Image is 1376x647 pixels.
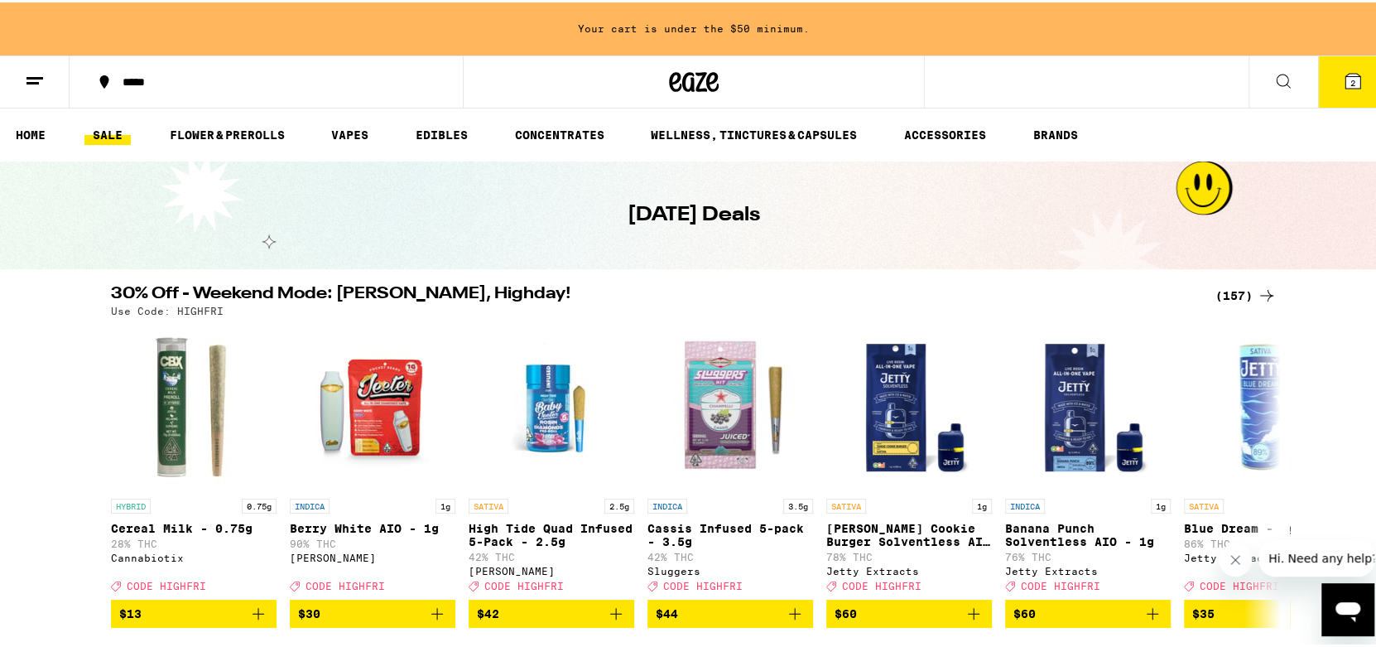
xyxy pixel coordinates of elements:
[663,578,743,589] span: CODE HIGHFRI
[1005,563,1171,574] div: Jetty Extracts
[119,605,142,618] span: $13
[484,578,564,589] span: CODE HIGHFRI
[469,549,634,560] p: 42% THC
[1005,322,1171,488] img: Jetty Extracts - Banana Punch Solventless AIO - 1g
[1219,541,1252,574] iframe: Close message
[972,496,992,511] p: 1g
[1184,536,1350,547] p: 86% THC
[290,322,455,488] img: Jeeter - Berry White AIO - 1g
[1184,496,1224,511] p: SATIVA
[1025,123,1086,142] a: BRANDS
[656,605,678,618] span: $44
[1184,322,1350,597] a: Open page for Blue Dream - 1g from Jetty Extracts
[161,123,293,142] a: FLOWER & PREROLLS
[323,123,377,142] a: VAPES
[306,578,385,589] span: CODE HIGHFRI
[10,12,119,25] span: Hi. Need any help?
[1005,597,1171,625] button: Add to bag
[1321,581,1374,634] iframe: Button to launch messaging window
[826,549,992,560] p: 78% THC
[783,496,813,511] p: 3.5g
[647,519,813,546] p: Cassis Infused 5-pack - 3.5g
[477,605,499,618] span: $42
[1184,597,1350,625] button: Add to bag
[469,322,634,597] a: Open page for High Tide Quad Infused 5-Pack - 2.5g from Jeeter
[1184,322,1350,488] img: Jetty Extracts - Blue Dream - 1g
[111,519,277,533] p: Cereal Milk - 0.75g
[647,496,687,511] p: INDICA
[628,199,760,227] h1: [DATE] Deals
[84,123,131,142] a: SALE
[647,563,813,574] div: Sluggers
[1184,550,1350,561] div: Jetty Extracts
[407,123,476,142] a: EDIBLES
[826,519,992,546] p: [PERSON_NAME] Cookie Burger Solventless AIO - 1g
[896,123,994,142] a: ACCESSORIES
[1005,549,1171,560] p: 76% THC
[826,322,992,488] img: Jetty Extracts - Tangie Cookie Burger Solventless AIO - 1g
[111,322,277,597] a: Open page for Cereal Milk - 0.75g from Cannabiotix
[111,303,224,314] p: Use Code: HIGHFRI
[290,536,455,547] p: 90% THC
[604,496,634,511] p: 2.5g
[842,578,921,589] span: CODE HIGHFRI
[242,496,277,511] p: 0.75g
[1200,578,1279,589] span: CODE HIGHFRI
[647,322,813,597] a: Open page for Cassis Infused 5-pack - 3.5g from Sluggers
[1005,496,1045,511] p: INDICA
[298,605,320,618] span: $30
[127,578,206,589] span: CODE HIGHFRI
[290,322,455,597] a: Open page for Berry White AIO - 1g from Jeeter
[111,536,277,547] p: 28% THC
[435,496,455,511] p: 1g
[826,563,992,574] div: Jetty Extracts
[1151,496,1171,511] p: 1g
[1258,538,1374,574] iframe: Message from company
[469,563,634,574] div: [PERSON_NAME]
[7,123,54,142] a: HOME
[507,123,613,142] a: CONCENTRATES
[111,322,277,488] img: Cannabiotix - Cereal Milk - 0.75g
[1021,578,1100,589] span: CODE HIGHFRI
[1192,605,1215,618] span: $35
[647,549,813,560] p: 42% THC
[469,597,634,625] button: Add to bag
[290,496,330,511] p: INDICA
[111,550,277,561] div: Cannabiotix
[826,322,992,597] a: Open page for Tangie Cookie Burger Solventless AIO - 1g from Jetty Extracts
[469,519,634,546] p: High Tide Quad Infused 5-Pack - 2.5g
[642,123,865,142] a: WELLNESS, TINCTURES & CAPSULES
[647,597,813,625] button: Add to bag
[111,597,277,625] button: Add to bag
[469,322,634,488] img: Jeeter - High Tide Quad Infused 5-Pack - 2.5g
[290,597,455,625] button: Add to bag
[1184,519,1350,533] p: Blue Dream - 1g
[1005,519,1171,546] p: Banana Punch Solventless AIO - 1g
[290,550,455,561] div: [PERSON_NAME]
[826,597,992,625] button: Add to bag
[111,283,1196,303] h2: 30% Off - Weekend Mode: [PERSON_NAME], Highday!
[647,322,813,488] img: Sluggers - Cassis Infused 5-pack - 3.5g
[111,496,151,511] p: HYBRID
[469,496,508,511] p: SATIVA
[826,496,866,511] p: SATIVA
[1350,75,1355,85] span: 2
[290,519,455,533] p: Berry White AIO - 1g
[835,605,857,618] span: $60
[1013,605,1036,618] span: $60
[1005,322,1171,597] a: Open page for Banana Punch Solventless AIO - 1g from Jetty Extracts
[1215,283,1277,303] a: (157)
